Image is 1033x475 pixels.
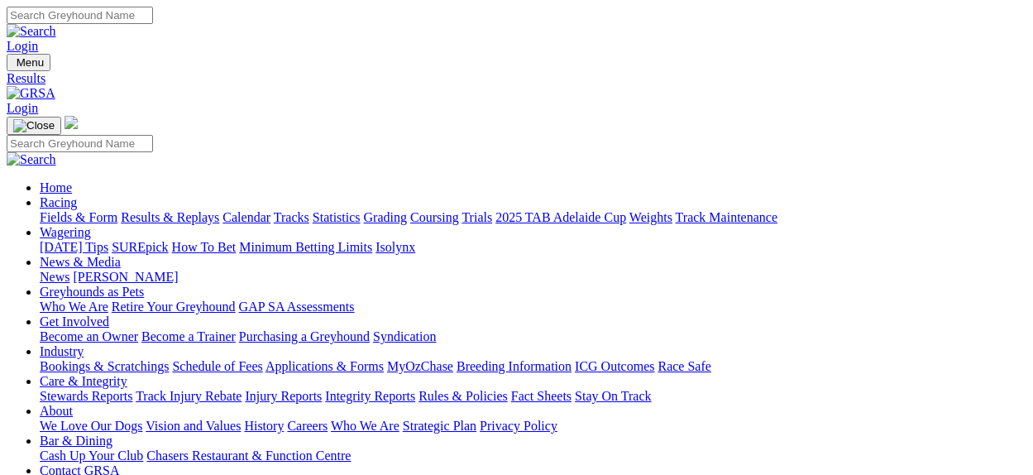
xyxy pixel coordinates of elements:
a: Chasers Restaurant & Function Centre [146,449,351,463]
img: Close [13,119,55,132]
div: Industry [40,359,1026,374]
a: GAP SA Assessments [239,300,355,314]
div: Racing [40,210,1026,225]
a: Become an Owner [40,329,138,343]
a: News & Media [40,255,121,269]
a: Syndication [373,329,436,343]
a: Careers [287,419,328,433]
a: Care & Integrity [40,374,127,388]
a: Industry [40,344,84,358]
div: About [40,419,1026,434]
a: SUREpick [112,240,168,254]
a: Rules & Policies [418,389,508,403]
a: Isolynx [375,240,415,254]
button: Toggle navigation [7,117,61,135]
a: Purchasing a Greyhound [239,329,370,343]
div: Bar & Dining [40,449,1026,463]
a: Calendar [222,210,270,224]
input: Search [7,7,153,24]
a: MyOzChase [387,359,453,373]
a: Home [40,180,72,194]
a: Get Involved [40,314,109,329]
div: Care & Integrity [40,389,1026,404]
a: Coursing [410,210,459,224]
a: Racing [40,195,77,209]
a: Greyhounds as Pets [40,285,144,299]
a: News [40,270,69,284]
a: Who We Are [40,300,108,314]
a: Trials [462,210,492,224]
img: Search [7,152,56,167]
a: 2025 TAB Adelaide Cup [495,210,626,224]
a: Results [7,71,1026,86]
div: Get Involved [40,329,1026,344]
button: Toggle navigation [7,54,50,71]
a: Privacy Policy [480,419,557,433]
a: Login [7,101,38,115]
a: We Love Our Dogs [40,419,142,433]
a: Schedule of Fees [172,359,262,373]
a: Results & Replays [121,210,219,224]
a: Fields & Form [40,210,117,224]
a: Minimum Betting Limits [239,240,372,254]
a: [PERSON_NAME] [73,270,178,284]
img: logo-grsa-white.png [65,116,78,129]
a: Fact Sheets [511,389,571,403]
a: Login [7,39,38,53]
a: Injury Reports [245,389,322,403]
a: Retire Your Greyhound [112,300,236,314]
a: Statistics [313,210,361,224]
div: News & Media [40,270,1026,285]
a: Wagering [40,225,91,239]
img: Search [7,24,56,39]
a: Stewards Reports [40,389,132,403]
input: Search [7,135,153,152]
a: Cash Up Your Club [40,449,143,463]
a: Bar & Dining [40,434,112,448]
a: Strategic Plan [403,419,476,433]
a: How To Bet [172,240,237,254]
div: Wagering [40,240,1026,255]
a: Become a Trainer [141,329,236,343]
a: Vision and Values [146,419,241,433]
span: Menu [17,56,44,69]
a: Stay On Track [575,389,651,403]
a: Integrity Reports [325,389,415,403]
a: Race Safe [658,359,710,373]
a: History [244,419,284,433]
a: Grading [364,210,407,224]
a: ICG Outcomes [575,359,654,373]
a: About [40,404,73,418]
a: Track Maintenance [676,210,777,224]
img: GRSA [7,86,55,101]
a: Who We Are [331,419,399,433]
a: Track Injury Rebate [136,389,242,403]
a: Tracks [274,210,309,224]
a: Applications & Forms [265,359,384,373]
a: Breeding Information [457,359,571,373]
a: [DATE] Tips [40,240,108,254]
div: Greyhounds as Pets [40,300,1026,314]
a: Bookings & Scratchings [40,359,169,373]
a: Weights [629,210,672,224]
